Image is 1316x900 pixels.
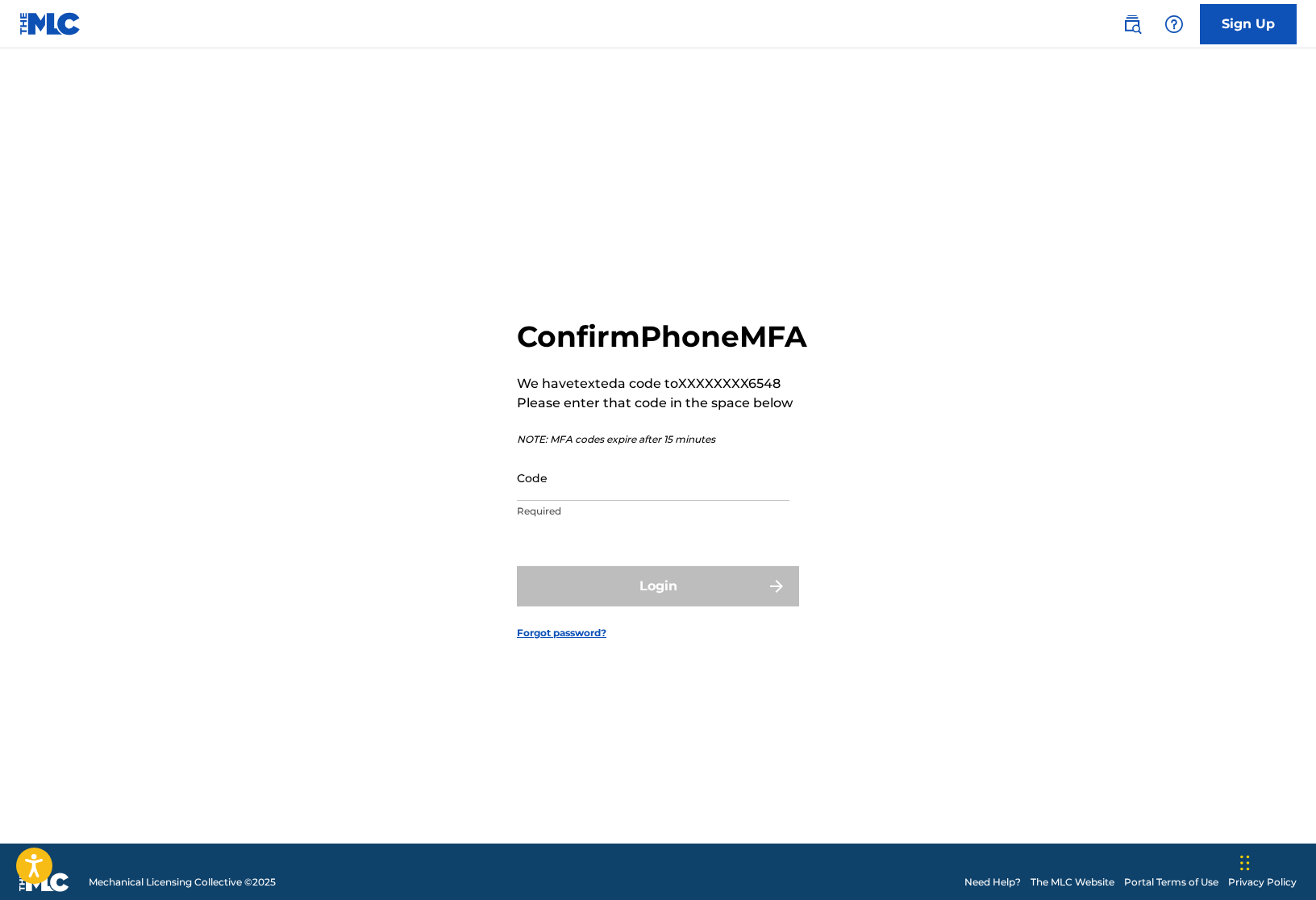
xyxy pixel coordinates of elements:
[19,873,69,892] img: logo
[517,374,807,394] p: We have texted a code to XXXXXXXX6548
[964,875,1021,890] a: Need Help?
[517,626,606,640] a: Forgot password?
[517,504,789,519] p: Required
[1240,839,1250,887] div: Drag
[517,319,807,355] h2: Confirm Phone MFA
[1164,15,1184,34] img: help
[1124,875,1218,890] a: Portal Terms of Use
[89,875,276,890] span: Mechanical Licensing Collective © 2025
[1200,4,1297,44] a: Sign Up
[1228,875,1297,890] a: Privacy Policy
[1116,8,1148,40] a: Public Search
[1158,8,1190,40] div: Help
[517,432,807,447] p: NOTE: MFA codes expire after 15 minutes
[1122,15,1142,34] img: search
[1031,875,1114,890] a: The MLC Website
[1235,823,1316,900] iframe: Chat Widget
[517,394,807,413] p: Please enter that code in the space below
[19,12,81,35] img: MLC Logo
